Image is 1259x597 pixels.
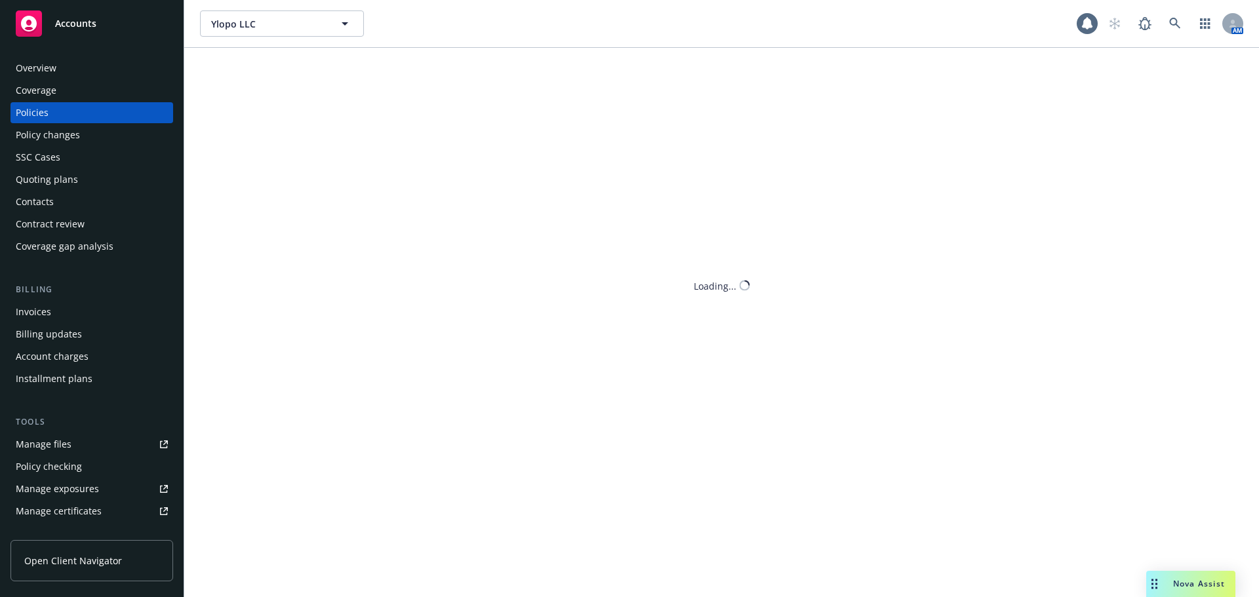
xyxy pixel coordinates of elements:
div: Policy checking [16,456,82,477]
a: Policies [10,102,173,123]
div: Overview [16,58,56,79]
a: Policy checking [10,456,173,477]
div: Installment plans [16,368,92,389]
div: Manage certificates [16,501,102,522]
a: Policy changes [10,125,173,145]
div: Manage exposures [16,478,99,499]
span: Accounts [55,18,96,29]
a: Manage certificates [10,501,173,522]
a: Search [1162,10,1188,37]
div: Manage files [16,434,71,455]
button: Ylopo LLC [200,10,364,37]
div: Manage claims [16,523,82,544]
a: Contacts [10,191,173,212]
a: Switch app [1192,10,1218,37]
a: Accounts [10,5,173,42]
div: Tools [10,415,173,429]
a: Coverage [10,80,173,101]
div: Quoting plans [16,169,78,190]
a: Coverage gap analysis [10,236,173,257]
a: SSC Cases [10,147,173,168]
a: Manage exposures [10,478,173,499]
a: Manage claims [10,523,173,544]
a: Installment plans [10,368,173,389]
span: Nova Assist [1173,578,1225,589]
div: Policy changes [16,125,80,145]
a: Quoting plans [10,169,173,190]
div: Loading... [694,279,736,292]
a: Start snowing [1102,10,1128,37]
div: Contacts [16,191,54,212]
span: Ylopo LLC [211,17,325,31]
div: Coverage [16,80,56,101]
a: Overview [10,58,173,79]
div: Invoices [16,301,51,322]
div: Coverage gap analysis [16,236,113,257]
button: Nova Assist [1146,571,1235,597]
a: Billing updates [10,324,173,345]
a: Manage files [10,434,173,455]
div: Contract review [16,214,85,235]
div: Billing updates [16,324,82,345]
span: Open Client Navigator [24,554,122,568]
a: Account charges [10,346,173,367]
div: Billing [10,283,173,296]
div: Account charges [16,346,89,367]
div: Policies [16,102,49,123]
a: Invoices [10,301,173,322]
div: SSC Cases [16,147,60,168]
a: Report a Bug [1132,10,1158,37]
div: Drag to move [1146,571,1163,597]
a: Contract review [10,214,173,235]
